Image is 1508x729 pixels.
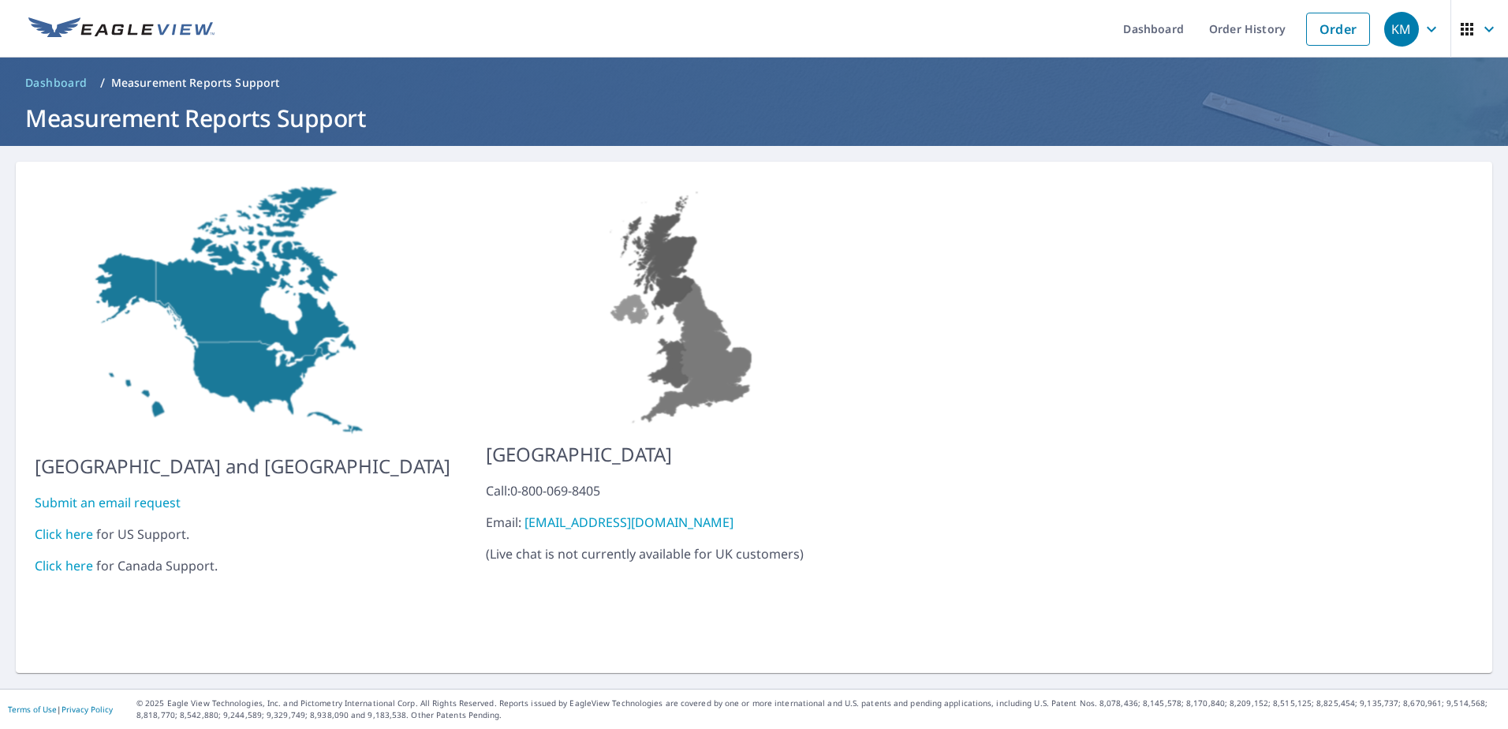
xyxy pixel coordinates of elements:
a: Submit an email request [35,494,181,511]
div: for US Support. [35,525,450,544]
h1: Measurement Reports Support [19,102,1489,134]
a: Click here [35,557,93,574]
p: | [8,705,113,714]
a: Dashboard [19,70,94,95]
a: Click here [35,525,93,543]
p: Measurement Reports Support [111,75,280,91]
p: © 2025 Eagle View Technologies, Inc. and Pictometry International Corp. All Rights Reserved. Repo... [136,697,1500,721]
a: Terms of Use [8,704,57,715]
li: / [100,73,105,92]
nav: breadcrumb [19,70,1489,95]
a: Order [1306,13,1370,46]
div: Email: [486,513,883,532]
p: [GEOGRAPHIC_DATA] and [GEOGRAPHIC_DATA] [35,452,450,480]
div: Call: 0-800-069-8405 [486,481,883,500]
p: [GEOGRAPHIC_DATA] [486,440,883,469]
img: EV Logo [28,17,215,41]
p: ( Live chat is not currently available for UK customers ) [486,481,883,563]
div: KM [1384,12,1419,47]
a: [EMAIL_ADDRESS][DOMAIN_NAME] [524,514,733,531]
img: US-MAP [35,181,450,439]
div: for Canada Support. [35,556,450,575]
span: Dashboard [25,75,88,91]
a: Privacy Policy [62,704,113,715]
img: US-MAP [486,181,883,428]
